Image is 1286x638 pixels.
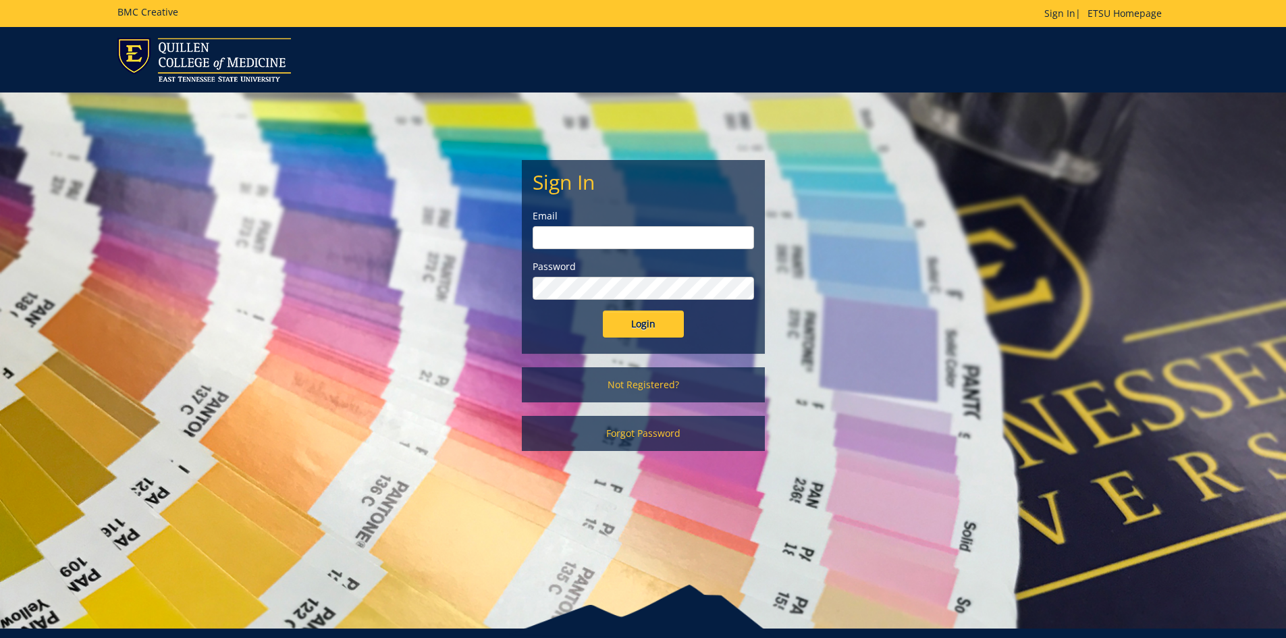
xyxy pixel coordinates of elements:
a: Sign In [1044,7,1075,20]
p: | [1044,7,1169,20]
a: Forgot Password [522,416,765,451]
h2: Sign In [533,171,754,193]
label: Email [533,209,754,223]
h5: BMC Creative [117,7,178,17]
a: ETSU Homepage [1081,7,1169,20]
a: Not Registered? [522,367,765,402]
img: ETSU logo [117,38,291,82]
input: Login [603,311,684,338]
label: Password [533,260,754,273]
